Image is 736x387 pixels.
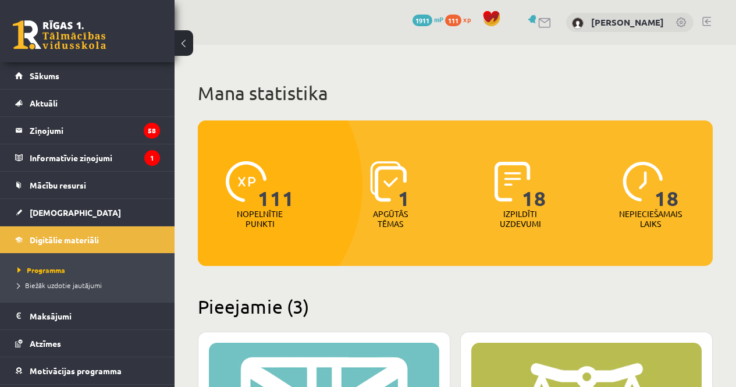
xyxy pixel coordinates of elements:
[30,303,160,329] legend: Maksājumi
[144,150,160,166] i: 1
[623,161,663,202] img: icon-clock-7be60019b62300814b6bd22b8e044499b485619524d84068768e800edab66f18.svg
[15,90,160,116] a: Aktuāli
[237,209,283,229] p: Nopelnītie punkti
[655,161,679,209] span: 18
[17,281,102,290] span: Biežāk uzdotie jautājumi
[15,172,160,198] a: Mācību resursi
[368,209,413,229] p: Apgūtās tēmas
[497,209,543,229] p: Izpildīti uzdevumi
[15,62,160,89] a: Sākums
[30,98,58,108] span: Aktuāli
[15,303,160,329] a: Maksājumi
[413,15,432,26] span: 1911
[463,15,471,24] span: xp
[15,226,160,253] a: Digitālie materiāli
[445,15,461,26] span: 111
[30,207,121,218] span: [DEMOGRAPHIC_DATA]
[144,123,160,139] i: 58
[15,357,160,384] a: Motivācijas programma
[370,161,407,202] img: icon-learned-topics-4a711ccc23c960034f471b6e78daf4a3bad4a20eaf4de84257b87e66633f6470.svg
[30,70,59,81] span: Sākums
[30,235,99,245] span: Digitālie materiāli
[15,117,160,144] a: Ziņojumi58
[226,161,266,202] img: icon-xp-0682a9bc20223a9ccc6f5883a126b849a74cddfe5390d2b41b4391c66f2066e7.svg
[572,17,584,29] img: Tīna Tauriņa
[495,161,531,202] img: icon-completed-tasks-ad58ae20a441b2904462921112bc710f1caf180af7a3daa7317a5a94f2d26646.svg
[619,209,682,229] p: Nepieciešamais laiks
[15,199,160,226] a: [DEMOGRAPHIC_DATA]
[15,330,160,357] a: Atzīmes
[30,117,160,144] legend: Ziņojumi
[445,15,477,24] a: 111 xp
[258,161,294,209] span: 111
[13,20,106,49] a: Rīgas 1. Tālmācības vidusskola
[198,81,713,105] h1: Mana statistika
[30,180,86,190] span: Mācību resursi
[15,144,160,171] a: Informatīvie ziņojumi1
[17,265,65,275] span: Programma
[591,16,664,28] a: [PERSON_NAME]
[30,338,61,349] span: Atzīmes
[398,161,410,209] span: 1
[198,295,713,318] h2: Pieejamie (3)
[30,144,160,171] legend: Informatīvie ziņojumi
[413,15,443,24] a: 1911 mP
[434,15,443,24] span: mP
[30,365,122,376] span: Motivācijas programma
[17,265,163,275] a: Programma
[522,161,546,209] span: 18
[17,280,163,290] a: Biežāk uzdotie jautājumi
